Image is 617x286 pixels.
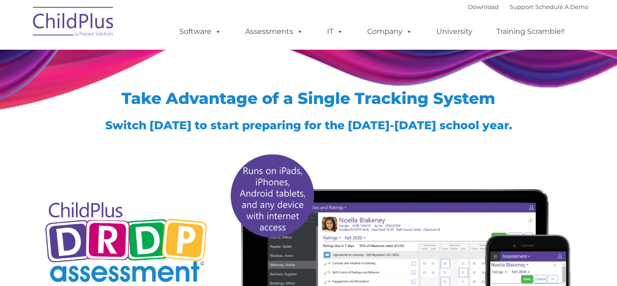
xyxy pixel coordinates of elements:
a: Assessments [236,23,312,41]
span: Switch [DATE] to start preparing for the [DATE]-[DATE] school year. [105,118,512,132]
a: Software [170,23,230,41]
a: Download [468,3,499,10]
a: University [427,23,481,41]
a: Company [358,23,421,41]
a: Schedule A Demo [535,3,589,10]
a: IT [318,23,352,41]
img: ChildPlus by Procare Solutions [28,0,119,46]
a: Training Scramble!! [487,23,574,41]
font: | [468,3,589,10]
span: Take Advantage of a Single Tracking System [122,89,495,108]
a: Support [509,3,533,10]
